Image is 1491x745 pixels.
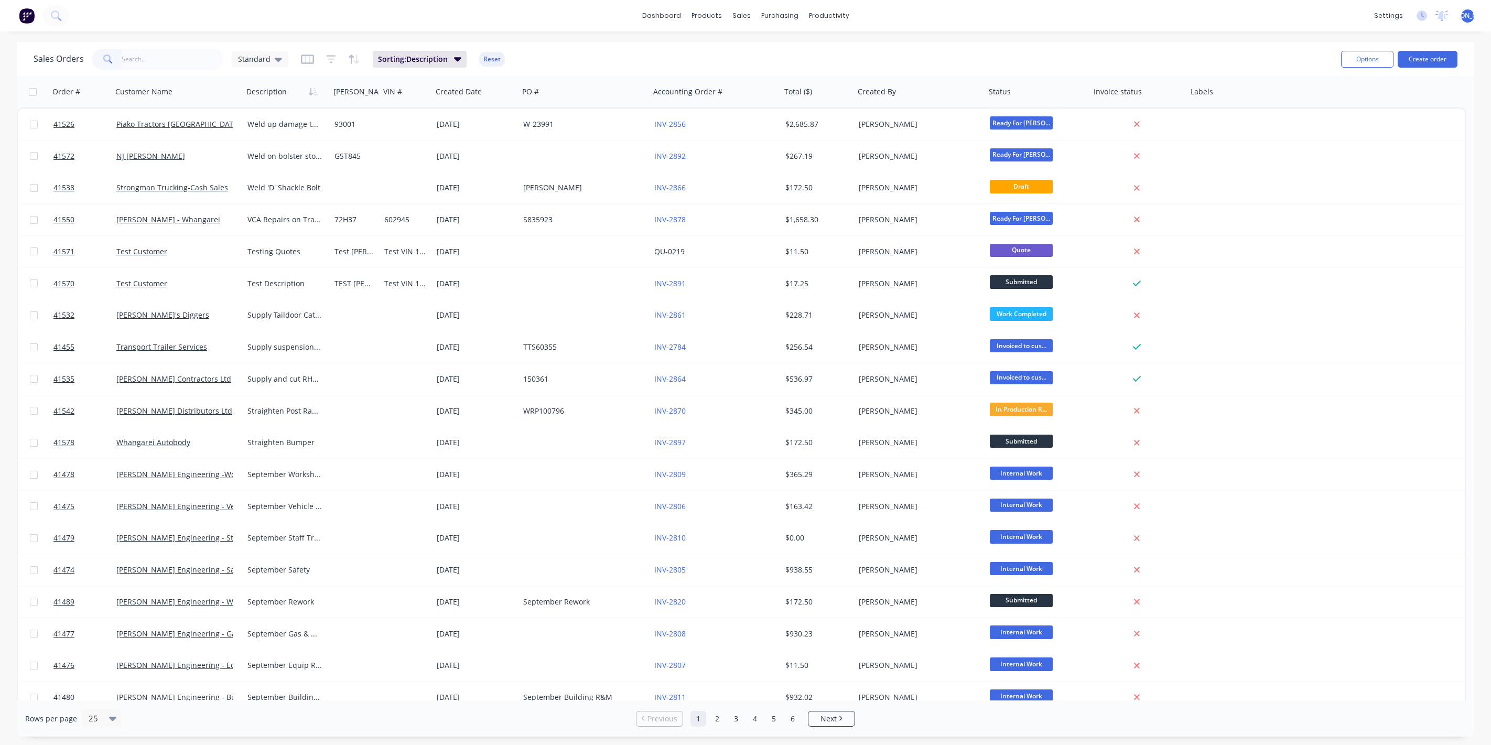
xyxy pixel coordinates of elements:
[784,87,812,97] div: Total ($)
[53,109,116,140] a: 41526
[990,403,1053,416] span: In Production R...
[709,711,725,727] a: Page 2
[437,310,515,320] div: [DATE]
[53,554,116,586] a: 41474
[859,246,975,257] div: [PERSON_NAME]
[859,342,975,352] div: [PERSON_NAME]
[53,469,74,480] span: 41478
[522,87,539,97] div: PO #
[990,499,1053,512] span: Internal Work
[647,714,677,724] span: Previous
[116,501,267,511] a: [PERSON_NAME] Engineering - Vehicle R M
[990,562,1053,575] span: Internal Work
[859,692,975,703] div: [PERSON_NAME]
[437,565,515,575] div: [DATE]
[53,119,74,129] span: 41526
[116,151,185,161] a: NJ [PERSON_NAME]
[116,660,281,670] a: [PERSON_NAME] Engineering - Equipment R M
[523,406,640,416] div: WRP100796
[53,650,116,681] a: 41476
[785,629,847,639] div: $930.23
[116,278,167,288] a: Test Customer
[53,342,74,352] span: 41455
[437,374,515,384] div: [DATE]
[333,87,397,97] div: [PERSON_NAME]#
[116,246,167,256] a: Test Customer
[25,714,77,724] span: Rows per page
[785,214,847,225] div: $1,658.30
[53,214,74,225] span: 41550
[373,51,467,68] button: Sorting:Description
[247,342,322,352] div: Supply suspension parts for 2 axle simple trailer
[436,87,482,97] div: Created Date
[334,214,374,225] div: 72H37
[384,278,426,289] div: Test VIN 1234
[116,437,190,447] a: Whangarei Autobody
[53,437,74,448] span: 41578
[53,236,116,267] a: 41571
[654,374,686,384] a: INV-2864
[437,501,515,512] div: [DATE]
[859,501,975,512] div: [PERSON_NAME]
[1398,51,1457,68] button: Create order
[766,711,782,727] a: Page 5
[654,501,686,511] a: INV-2806
[859,278,975,289] div: [PERSON_NAME]
[636,714,683,724] a: Previous page
[637,8,686,24] a: dashboard
[115,87,172,97] div: Customer Name
[747,711,763,727] a: Page 4
[523,182,640,193] div: [PERSON_NAME]
[437,406,515,416] div: [DATE]
[859,119,975,129] div: [PERSON_NAME]
[247,501,322,512] div: September Vehicle R&M
[116,533,274,543] a: [PERSON_NAME] Engineering - Staff Training
[334,246,374,257] div: Test [PERSON_NAME] 1234
[247,374,322,384] div: Supply and cut RHS section - 125x75x6
[53,618,116,650] a: 41477
[1094,87,1142,97] div: Invoice status
[437,660,515,671] div: [DATE]
[437,278,515,289] div: [DATE]
[523,342,640,352] div: TTS60355
[53,363,116,395] a: 41535
[116,406,232,416] a: [PERSON_NAME] Distributors Ltd
[990,180,1053,193] span: Draft
[247,246,322,257] div: Testing Quotes
[989,87,1011,97] div: Status
[654,119,686,129] a: INV-2856
[246,87,287,97] div: Description
[654,151,686,161] a: INV-2892
[53,310,74,320] span: 41532
[334,119,374,129] div: 93001
[859,214,975,225] div: [PERSON_NAME]
[785,182,847,193] div: $172.50
[437,597,515,607] div: [DATE]
[859,597,975,607] div: [PERSON_NAME]
[384,246,426,257] div: Test VIN 1234
[53,597,74,607] span: 41489
[785,310,847,320] div: $228.71
[53,151,74,161] span: 41572
[53,406,74,416] span: 41542
[785,406,847,416] div: $345.00
[990,371,1053,384] span: Invoiced to cus...
[437,246,515,257] div: [DATE]
[247,406,322,416] div: Straighten Post Rammer Frame
[116,119,240,129] a: Piako Tractors [GEOGRAPHIC_DATA]
[247,533,322,543] div: September Staff Training
[247,278,322,289] div: Test Description
[378,54,448,64] span: Sorting: Description
[785,374,847,384] div: $536.97
[785,119,847,129] div: $2,685.87
[690,711,706,727] a: Page 1 is your current page
[990,212,1053,225] span: Ready For [PERSON_NAME]
[247,437,322,448] div: Straighten Bumper
[858,87,896,97] div: Created By
[785,711,801,727] a: Page 6
[247,182,322,193] div: Weld 'D' Shackle Bolt
[859,533,975,543] div: [PERSON_NAME]
[53,331,116,363] a: 41455
[654,692,686,702] a: INV-2811
[523,692,640,703] div: September Building R&M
